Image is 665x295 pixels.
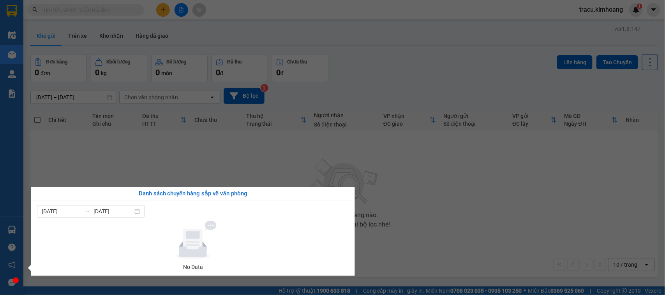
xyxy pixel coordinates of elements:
input: Từ ngày [42,207,81,216]
span: swap-right [84,208,90,214]
input: Đến ngày [93,207,133,216]
div: Danh sách chuyến hàng sắp về văn phòng [37,189,349,198]
span: to [84,208,90,214]
div: No Data [40,263,346,271]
